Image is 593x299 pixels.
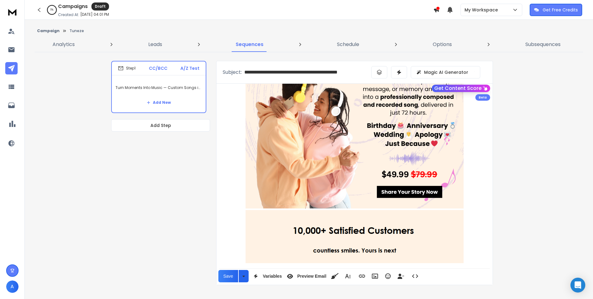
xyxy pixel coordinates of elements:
[69,28,84,33] p: Tuneze
[342,270,354,282] button: More Text
[432,85,490,92] button: Get Content Score
[262,274,283,279] span: Variables
[570,278,585,293] div: Open Intercom Messenger
[395,270,407,282] button: Insert Unsubscribe Link
[465,7,500,13] p: My Workspace
[296,274,327,279] span: Preview Email
[250,270,283,282] button: Variables
[149,65,167,71] p: CC/BCC
[58,3,88,10] h1: Campaigns
[382,270,394,282] button: Emoticons
[142,96,176,109] button: Add New
[369,270,381,282] button: Insert Image (⌘P)
[111,61,206,113] li: Step1CC/BCCA/Z TestTurn Moments Into Music — Custom Songs in 72 HoursAdd New
[180,65,200,71] p: A/Z Test
[411,66,480,78] button: Magic AI Generator
[111,119,210,132] button: Add Step
[6,6,19,18] img: logo
[145,37,166,52] a: Leads
[424,69,468,75] p: Magic AI Generator
[232,37,267,52] a: Sequences
[333,37,363,52] a: Schedule
[6,280,19,293] button: A
[543,7,578,13] p: Get Free Credits
[284,270,327,282] button: Preview Email
[218,270,238,282] button: Save
[148,41,162,48] p: Leads
[236,41,263,48] p: Sequences
[58,12,79,17] p: Created At:
[433,41,452,48] p: Options
[337,41,359,48] p: Schedule
[116,79,202,96] p: Turn Moments Into Music — Custom Songs in 72 Hours
[329,270,341,282] button: Clean HTML
[356,270,368,282] button: Insert Link (⌘K)
[118,65,136,71] div: Step 1
[37,28,60,33] button: Campaign
[223,69,242,76] p: Subject:
[80,12,109,17] p: [DATE] 04:01 PM
[409,270,421,282] button: Code View
[49,37,78,52] a: Analytics
[530,4,582,16] button: Get Free Credits
[475,94,490,101] div: Beta
[53,41,75,48] p: Analytics
[525,41,561,48] p: Subsequences
[50,8,53,12] p: 0 %
[91,2,109,11] div: Draft
[522,37,564,52] a: Subsequences
[429,37,456,52] a: Options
